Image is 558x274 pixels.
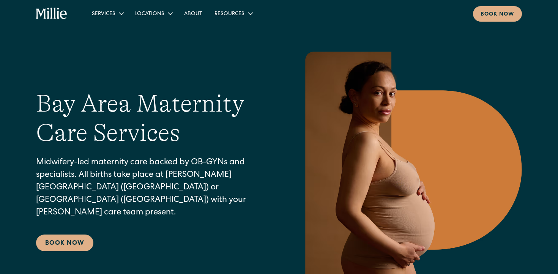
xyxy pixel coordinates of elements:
[473,6,522,22] a: Book now
[481,11,514,19] div: Book now
[92,10,115,18] div: Services
[36,157,270,219] p: Midwifery-led maternity care backed by OB-GYNs and specialists. All births take place at [PERSON_...
[36,235,93,251] a: Book Now
[36,89,270,148] h1: Bay Area Maternity Care Services
[135,10,164,18] div: Locations
[86,7,129,20] div: Services
[36,8,68,20] a: home
[208,7,258,20] div: Resources
[129,7,178,20] div: Locations
[214,10,244,18] div: Resources
[178,7,208,20] a: About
